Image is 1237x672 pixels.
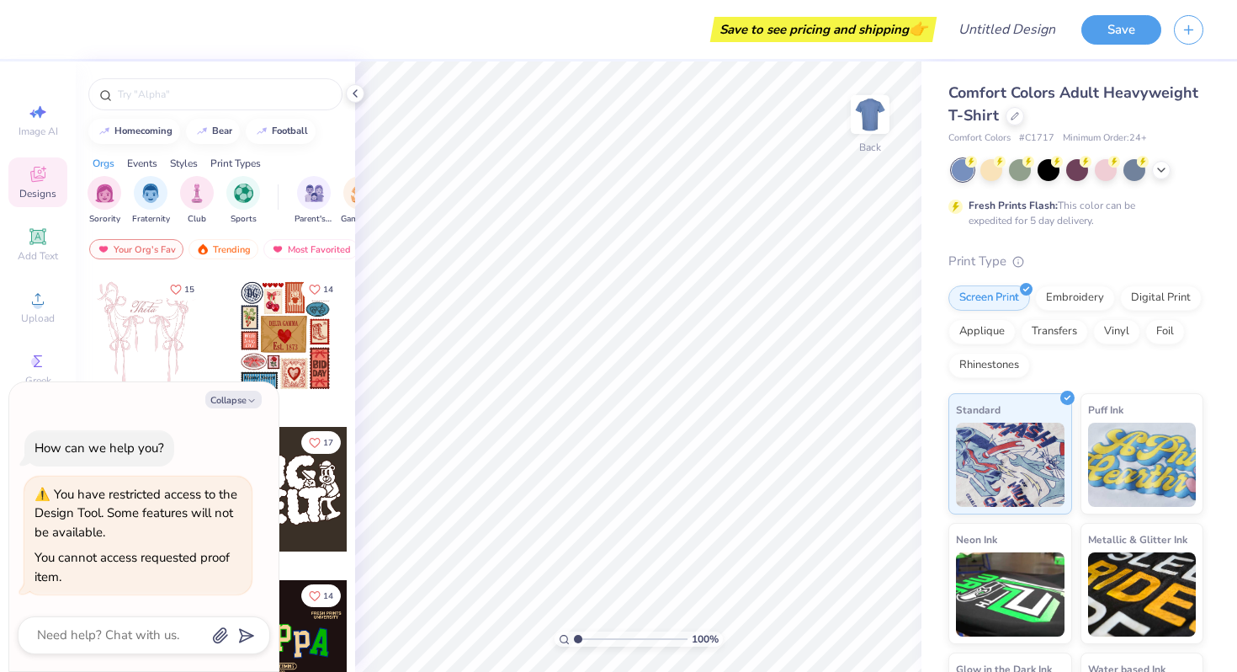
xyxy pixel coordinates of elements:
[132,213,170,226] span: Fraternity
[98,126,111,136] img: trend_line.gif
[714,17,932,42] div: Save to see pricing and shipping
[271,243,284,255] img: most_fav.gif
[956,552,1064,637] img: Neon Ink
[132,176,170,226] div: filter for Fraternity
[234,184,253,203] img: Sports Image
[956,401,1001,419] span: Standard
[19,187,56,200] span: Designs
[19,125,58,138] span: Image AI
[231,213,257,226] span: Sports
[180,176,214,226] div: filter for Club
[255,126,268,136] img: trend_line.gif
[948,353,1030,378] div: Rhinestones
[188,184,206,203] img: Club Image
[18,249,58,263] span: Add Text
[226,176,260,226] button: filter button
[132,176,170,226] button: filter button
[196,243,210,255] img: trending.gif
[323,285,333,294] span: 14
[1021,319,1088,344] div: Transfers
[95,184,114,203] img: Sorority Image
[205,391,262,408] button: Collapse
[1081,15,1161,45] button: Save
[180,176,214,226] button: filter button
[93,156,114,171] div: Orgs
[1088,423,1197,507] img: Puff Ink
[301,431,341,454] button: Like
[186,119,240,144] button: bear
[188,239,258,259] div: Trending
[88,176,121,226] div: filter for Sorority
[351,184,370,203] img: Game Day Image
[25,374,51,387] span: Greek
[162,278,202,301] button: Like
[305,184,324,203] img: Parent's Weekend Image
[1063,131,1147,146] span: Minimum Order: 24 +
[1093,319,1140,344] div: Vinyl
[1088,401,1123,419] span: Puff Ink
[35,486,237,541] div: You have restricted access to the Design Tool. Some features will not be available.
[859,140,881,155] div: Back
[341,176,380,226] button: filter button
[21,312,55,325] span: Upload
[948,131,1011,146] span: Comfort Colors
[88,176,121,226] button: filter button
[956,423,1064,507] img: Standard
[295,213,333,226] span: Parent's Weekend
[948,252,1203,271] div: Print Type
[114,126,173,136] div: homecoming
[956,531,997,548] span: Neon Ink
[295,176,333,226] button: filter button
[1035,285,1115,311] div: Embroidery
[116,86,332,103] input: Try "Alpha"
[212,126,232,136] div: bear
[35,440,164,456] div: How can we help you?
[195,126,209,136] img: trend_line.gif
[341,176,380,226] div: filter for Game Day
[188,213,206,226] span: Club
[1145,319,1185,344] div: Foil
[301,584,341,607] button: Like
[88,119,180,144] button: homecoming
[969,198,1176,228] div: This color can be expedited for 5 day delivery.
[226,176,260,226] div: filter for Sports
[1120,285,1202,311] div: Digital Print
[1019,131,1054,146] span: # C1717
[210,156,261,171] div: Print Types
[89,213,120,226] span: Sorority
[272,126,308,136] div: football
[89,239,183,259] div: Your Org's Fav
[948,319,1016,344] div: Applique
[141,184,160,203] img: Fraternity Image
[948,83,1198,125] span: Comfort Colors Adult Heavyweight T-Shirt
[184,285,194,294] span: 15
[853,98,887,131] img: Back
[295,176,333,226] div: filter for Parent's Weekend
[301,278,341,301] button: Like
[170,156,198,171] div: Styles
[35,549,230,585] div: You cannot access requested proof item.
[1088,552,1197,637] img: Metallic & Glitter Ink
[246,119,316,144] button: football
[945,13,1069,46] input: Untitled Design
[323,439,333,447] span: 17
[127,156,157,171] div: Events
[263,239,358,259] div: Most Favorited
[692,632,719,647] span: 100 %
[948,285,1030,311] div: Screen Print
[323,592,333,600] span: 14
[97,243,110,255] img: most_fav.gif
[341,213,380,226] span: Game Day
[909,19,927,39] span: 👉
[969,199,1058,212] strong: Fresh Prints Flash:
[1088,531,1187,548] span: Metallic & Glitter Ink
